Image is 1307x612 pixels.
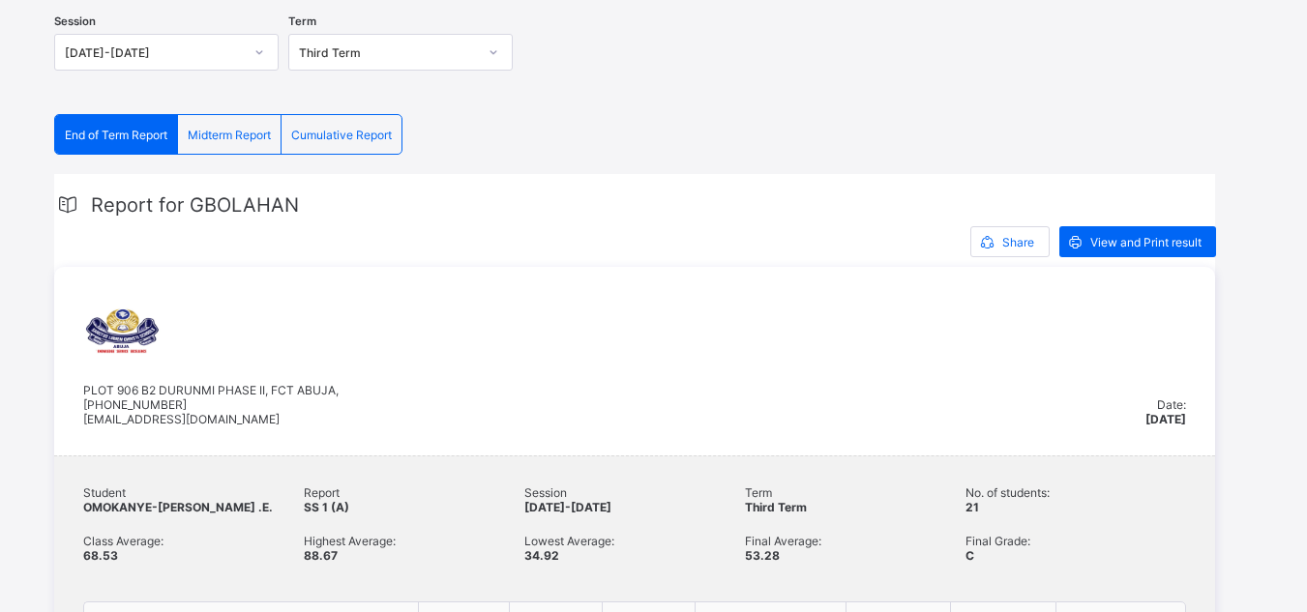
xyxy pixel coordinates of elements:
[524,534,745,548] span: Lowest Average:
[965,548,974,563] span: C
[291,128,392,142] span: Cumulative Report
[1145,412,1186,426] span: [DATE]
[299,45,477,60] div: Third Term
[745,500,807,514] span: Third Term
[304,485,524,500] span: Report
[745,534,965,548] span: Final Average:
[965,534,1186,548] span: Final Grade:
[1157,397,1186,412] span: Date:
[65,45,243,60] div: [DATE]-[DATE]
[1002,235,1034,249] span: Share
[745,548,780,563] span: 53.28
[65,128,167,142] span: End of Term Report
[83,296,161,373] img: sanctuslumenchristischool.png
[83,500,273,514] span: OMOKANYE-[PERSON_NAME] .E.
[288,15,316,28] span: Term
[524,500,611,514] span: [DATE]-[DATE]
[965,500,979,514] span: 21
[1090,235,1202,249] span: View and Print result
[965,485,1186,500] span: No. of students:
[188,128,271,142] span: Midterm Report
[83,534,304,548] span: Class Average:
[304,548,338,563] span: 88.67
[304,500,349,514] span: SS 1 (A)
[524,548,559,563] span: 34.92
[745,485,965,500] span: Term
[91,193,299,217] span: Report for GBOLAHAN
[524,485,745,500] span: Session
[54,15,96,28] span: Session
[83,383,339,426] span: PLOT 906 B2 DURUNMI PHASE II, FCT ABUJA, [PHONE_NUMBER] [EMAIL_ADDRESS][DOMAIN_NAME]
[83,548,118,563] span: 68.53
[304,534,524,548] span: Highest Average:
[83,485,304,500] span: Student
